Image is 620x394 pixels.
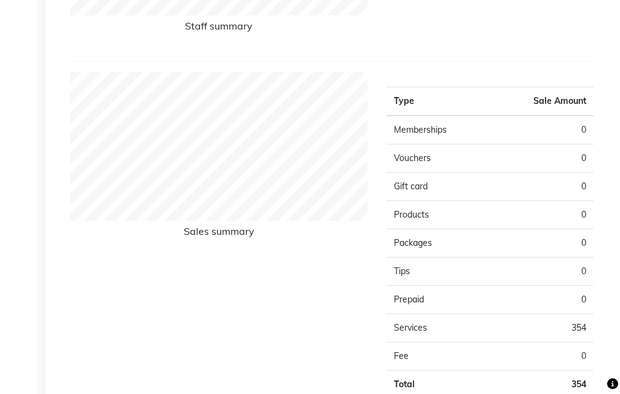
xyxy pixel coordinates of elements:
td: 0 [490,286,594,314]
td: Gift card [387,173,490,201]
th: Sale Amount [490,87,594,116]
h6: Sales summary [70,226,368,242]
td: Services [387,314,490,342]
td: 0 [490,173,594,201]
td: 0 [490,258,594,286]
td: Memberships [387,116,490,144]
td: 0 [490,144,594,173]
td: 0 [490,201,594,229]
td: Prepaid [387,286,490,314]
td: Packages [387,229,490,258]
td: Fee [387,342,490,371]
th: Type [387,87,490,116]
td: Vouchers [387,144,490,173]
td: 0 [490,229,594,258]
td: 0 [490,342,594,371]
h6: Staff summary [70,20,368,37]
td: 354 [490,314,594,342]
td: Products [387,201,490,229]
td: Tips [387,258,490,286]
td: 0 [490,116,594,144]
